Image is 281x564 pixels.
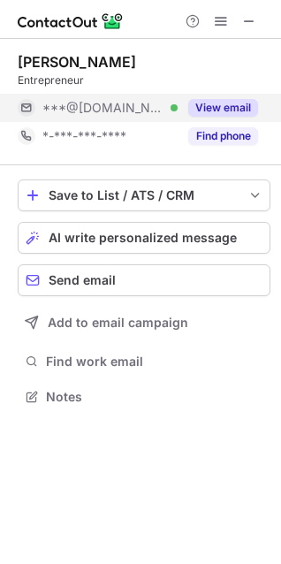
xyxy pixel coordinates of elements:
[18,307,270,339] button: Add to email campaign
[18,11,124,32] img: ContactOut v5.3.10
[46,354,263,370] span: Find work email
[46,389,263,405] span: Notes
[49,273,116,287] span: Send email
[18,53,136,71] div: [PERSON_NAME]
[18,72,270,88] div: Entrepreneur
[188,99,258,117] button: Reveal Button
[18,385,270,409] button: Notes
[18,179,270,211] button: save-profile-one-click
[18,264,270,296] button: Send email
[42,100,164,116] span: ***@[DOMAIN_NAME]
[49,231,237,245] span: AI write personalized message
[18,349,270,374] button: Find work email
[48,316,188,330] span: Add to email campaign
[188,127,258,145] button: Reveal Button
[18,222,270,254] button: AI write personalized message
[49,188,239,202] div: Save to List / ATS / CRM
